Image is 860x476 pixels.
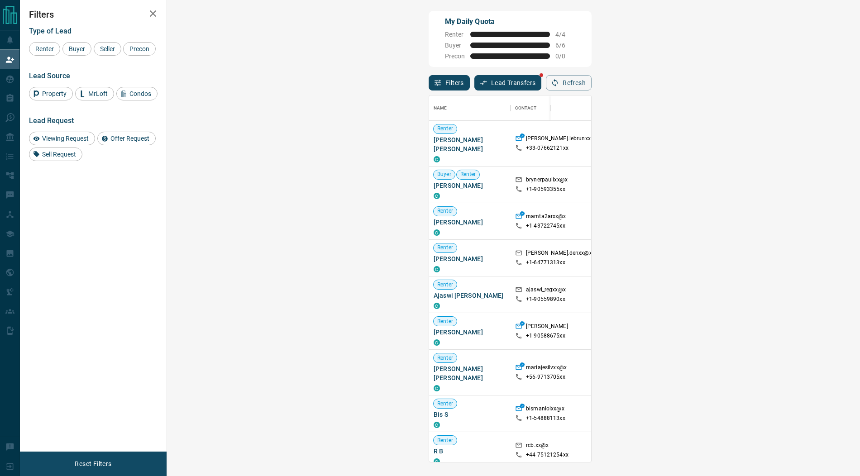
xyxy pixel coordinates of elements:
div: Property [29,87,73,100]
div: Seller [94,42,121,56]
p: mamta2arxx@x [526,213,566,222]
span: Renter [434,437,457,444]
div: Contact [515,95,536,121]
span: R B [434,447,506,456]
button: Reset Filters [69,456,117,471]
span: [PERSON_NAME] [434,254,506,263]
p: bismanlolxx@x [526,405,564,414]
span: [PERSON_NAME] [434,328,506,337]
span: [PERSON_NAME] [434,218,506,227]
p: +56- 9713705xx [526,373,565,381]
div: condos.ca [434,339,440,346]
span: Condos [126,90,154,97]
div: MrLoft [75,87,114,100]
div: condos.ca [434,303,440,309]
span: Offer Request [107,135,153,142]
span: Buyer [66,45,88,52]
span: [PERSON_NAME] [PERSON_NAME] [434,364,506,382]
span: Precon [126,45,153,52]
span: Ajaswi [PERSON_NAME] [434,291,506,300]
p: brynerpaulixx@x [526,176,568,186]
span: Renter [434,244,457,252]
span: Renter [445,31,465,38]
div: condos.ca [434,193,440,199]
div: condos.ca [434,385,440,391]
span: Buyer [434,171,455,178]
div: Buyer [62,42,91,56]
h2: Filters [29,9,158,20]
div: condos.ca [434,266,440,272]
p: [PERSON_NAME] [526,323,568,332]
div: condos.ca [434,458,440,465]
p: rcb.xx@x [526,442,549,451]
button: Lead Transfers [474,75,542,90]
span: Sell Request [39,151,79,158]
span: 4 / 4 [555,31,575,38]
div: condos.ca [434,229,440,236]
button: Refresh [546,75,592,90]
div: Offer Request [97,132,156,145]
div: Name [434,95,447,121]
p: +1- 64771313xx [526,259,565,267]
div: Contact [511,95,583,121]
span: Bis S [434,410,506,419]
span: Renter [457,171,480,178]
span: Property [39,90,70,97]
p: +1- 90593355xx [526,186,565,193]
p: +1- 54888113xx [526,414,565,422]
div: Sell Request [29,148,82,161]
div: condos.ca [434,156,440,162]
div: Renter [29,42,60,56]
span: Seller [97,45,118,52]
span: Renter [434,281,457,289]
span: [PERSON_NAME] [PERSON_NAME] [434,135,506,153]
p: +1- 90559890xx [526,295,565,303]
div: Name [429,95,511,121]
div: condos.ca [434,422,440,428]
span: 0 / 0 [555,52,575,60]
div: Condos [116,87,158,100]
p: ajaswi_regxx@x [526,286,566,295]
span: Precon [445,52,465,60]
p: [PERSON_NAME].lebrunxx@x [526,135,598,144]
p: +44- 75121254xx [526,451,569,459]
span: Renter [434,207,457,215]
span: Renter [32,45,57,52]
span: Renter [434,400,457,408]
div: Viewing Request [29,132,95,145]
span: [PERSON_NAME] [434,181,506,190]
span: Renter [434,125,457,133]
span: Renter [434,354,457,362]
p: [PERSON_NAME].denxx@x [526,249,592,259]
span: Lead Request [29,116,74,125]
span: 6 / 6 [555,42,575,49]
span: Renter [434,318,457,325]
span: MrLoft [85,90,111,97]
p: +33- 07662121xx [526,144,569,152]
p: My Daily Quota [445,16,575,27]
button: Filters [429,75,470,90]
p: mariajesilvxx@x [526,364,567,373]
span: Lead Source [29,71,70,80]
span: Buyer [445,42,465,49]
span: Type of Lead [29,27,72,35]
div: Precon [123,42,156,56]
p: +1- 43722745xx [526,222,565,230]
p: +1- 90588675xx [526,332,565,340]
span: Viewing Request [39,135,92,142]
